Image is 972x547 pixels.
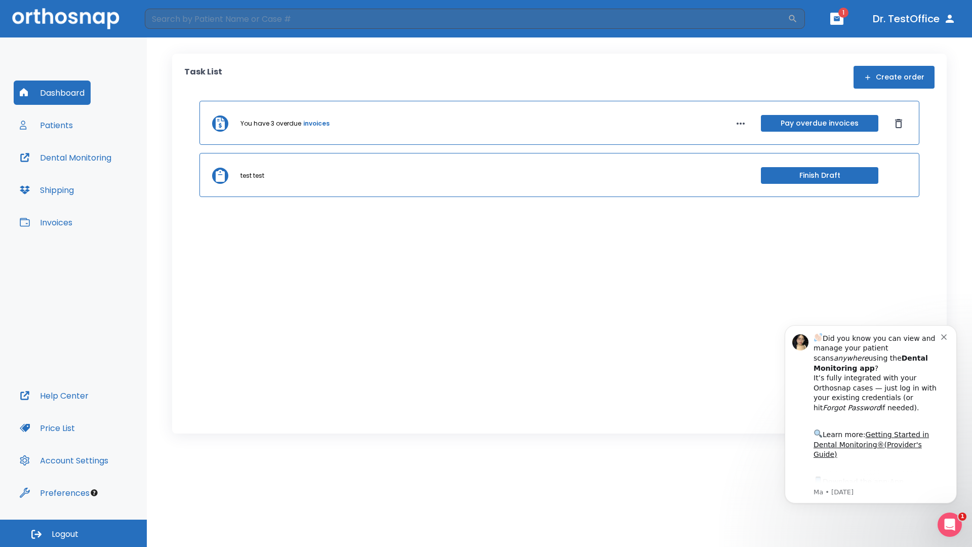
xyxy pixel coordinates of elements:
[14,178,80,202] button: Shipping
[769,312,972,542] iframe: Intercom notifications message
[240,171,264,180] p: test test
[938,513,962,537] iframe: Intercom live chat
[14,81,91,105] button: Dashboard
[14,448,114,473] button: Account Settings
[761,115,878,132] button: Pay overdue invoices
[14,145,117,170] button: Dental Monitoring
[14,416,81,440] button: Price List
[14,481,96,505] button: Preferences
[838,8,848,18] span: 1
[14,383,95,408] button: Help Center
[14,210,78,235] button: Invoices
[52,529,78,540] span: Logout
[14,113,79,137] button: Patients
[869,10,960,28] button: Dr. TestOffice
[761,167,878,184] button: Finish Draft
[854,66,935,89] button: Create order
[890,115,907,132] button: Dismiss
[958,513,966,521] span: 1
[184,66,222,89] p: Task List
[240,119,301,128] p: You have 3 overdue
[12,8,119,29] img: Orthosnap
[90,488,99,497] div: Tooltip anchor
[303,119,330,128] a: invoices
[145,9,788,29] input: Search by Patient Name or Case #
